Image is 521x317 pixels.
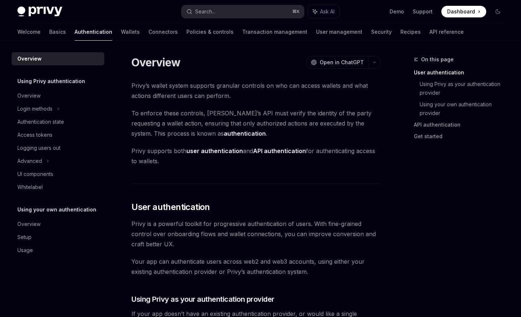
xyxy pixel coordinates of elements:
[131,256,381,277] span: Your app can authenticate users across web2 and web3 accounts, using either your existing authent...
[17,170,53,178] div: UI components
[49,23,66,41] a: Basics
[186,23,234,41] a: Policies & controls
[75,23,112,41] a: Authentication
[121,23,140,41] a: Wallets
[421,55,454,64] span: On this page
[12,181,104,194] a: Whitelabel
[17,7,62,17] img: dark logo
[131,108,381,139] span: To enforce these controls, [PERSON_NAME]’s API must verify the identity of the party requesting a...
[492,6,504,17] button: Toggle dark mode
[12,89,104,102] a: Overview
[12,128,104,141] a: Access tokens
[224,130,266,137] strong: authentication
[148,23,178,41] a: Connectors
[414,67,509,78] a: User authentication
[17,183,43,192] div: Whitelabel
[12,168,104,181] a: UI components
[17,118,64,126] div: Authentication state
[441,6,486,17] a: Dashboard
[316,23,362,41] a: User management
[12,115,104,128] a: Authentication state
[371,23,392,41] a: Security
[17,91,41,100] div: Overview
[308,5,340,18] button: Ask AI
[17,23,41,41] a: Welcome
[17,77,85,86] h5: Using Privy authentication
[429,23,464,41] a: API reference
[12,52,104,65] a: Overview
[414,131,509,142] a: Get started
[414,119,509,131] a: API authentication
[12,231,104,244] a: Setup
[292,9,300,15] span: ⌘ K
[17,157,42,165] div: Advanced
[17,104,52,113] div: Login methods
[17,144,60,152] div: Logging users out
[306,56,368,69] button: Open in ChatGPT
[12,244,104,257] a: Usage
[131,219,381,249] span: Privy is a powerful toolkit for progressive authentication of users. With fine-grained control ov...
[413,8,433,15] a: Support
[242,23,307,41] a: Transaction management
[17,205,96,214] h5: Using your own authentication
[420,78,509,99] a: Using Privy as your authentication provider
[12,141,104,155] a: Logging users out
[17,131,52,139] div: Access tokens
[17,246,33,255] div: Usage
[186,147,243,155] strong: user authentication
[131,201,210,213] span: User authentication
[195,7,215,16] div: Search...
[17,54,42,63] div: Overview
[320,59,364,66] span: Open in ChatGPT
[131,81,381,101] span: Privy’s wallet system supports granular controls on who can access wallets and what actions diffe...
[17,220,41,229] div: Overview
[131,294,274,304] span: Using Privy as your authentication provider
[181,5,304,18] button: Search...⌘K
[390,8,404,15] a: Demo
[253,147,306,155] strong: API authentication
[12,218,104,231] a: Overview
[131,146,381,166] span: Privy supports both and for authenticating access to wallets.
[400,23,421,41] a: Recipes
[420,99,509,119] a: Using your own authentication provider
[320,8,335,15] span: Ask AI
[131,56,180,69] h1: Overview
[17,233,31,242] div: Setup
[447,8,475,15] span: Dashboard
